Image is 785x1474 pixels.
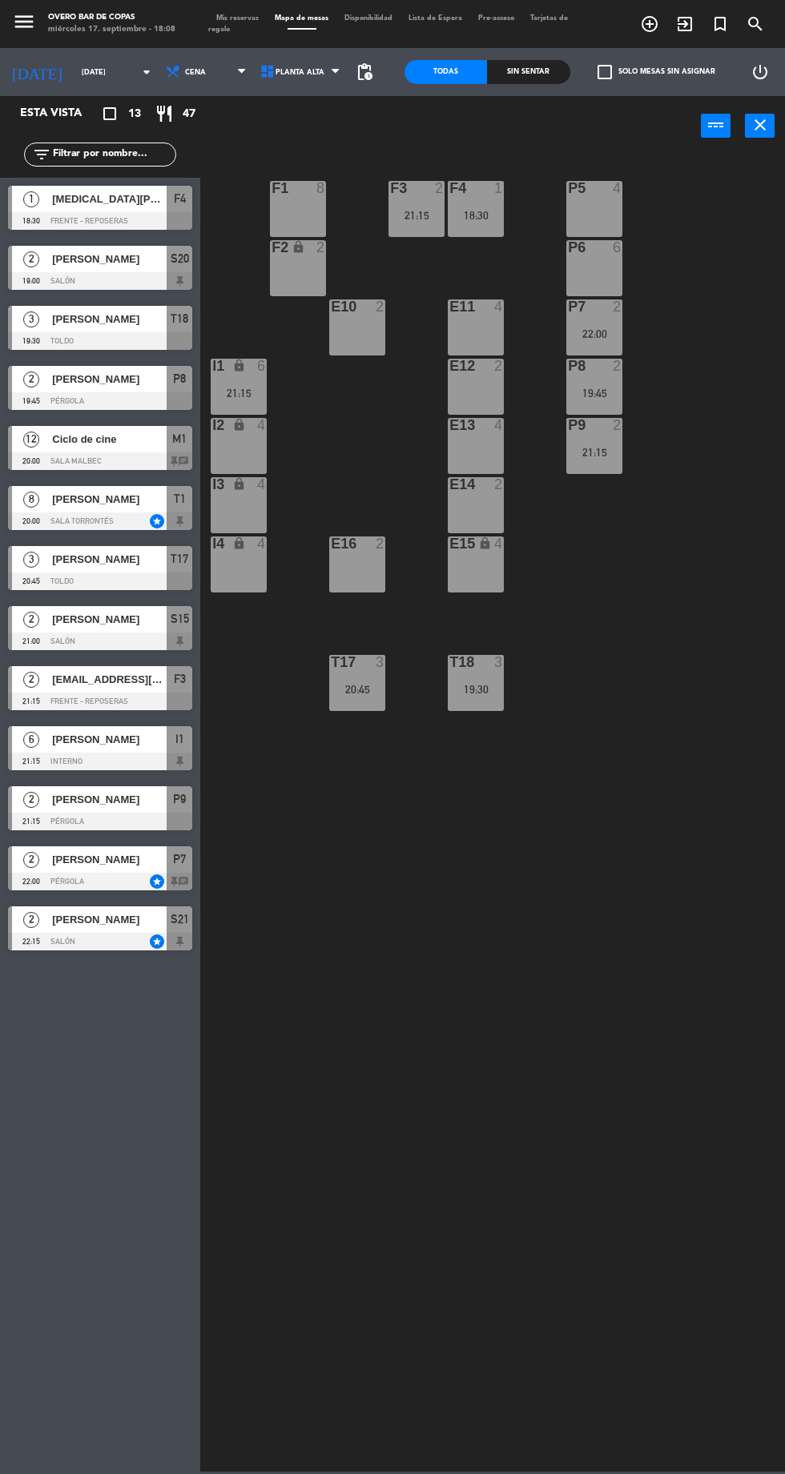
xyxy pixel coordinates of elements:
div: 18:30 [448,210,504,221]
div: 2 [613,359,622,373]
span: P8 [173,369,186,388]
div: 6 [257,359,267,373]
span: [PERSON_NAME] [52,611,167,628]
span: [PERSON_NAME] [52,731,167,748]
span: 47 [183,105,195,123]
div: 2 [494,359,504,373]
div: Esta vista [8,104,115,123]
button: close [745,114,775,138]
div: P6 [568,240,569,255]
span: F3 [174,669,186,689]
i: menu [12,10,36,34]
div: 4 [613,181,622,195]
div: 2 [376,299,385,314]
span: [MEDICAL_DATA][PERSON_NAME] [52,191,167,207]
span: I1 [175,729,184,749]
div: 4 [494,536,504,551]
div: 19:30 [448,684,504,695]
div: F1 [272,181,272,195]
div: Overo Bar de Copas [48,12,175,24]
div: E14 [449,477,450,492]
div: 4 [257,477,267,492]
div: 21:15 [388,210,445,221]
span: [PERSON_NAME] [52,791,167,808]
div: P9 [568,418,569,432]
span: P9 [173,789,186,809]
span: 3 [23,552,39,568]
i: add_circle_outline [640,14,659,34]
span: S15 [171,609,189,629]
i: exit_to_app [675,14,694,34]
span: 8 [23,492,39,508]
span: [PERSON_NAME] [52,851,167,868]
div: I3 [212,477,213,492]
div: 2 [316,240,326,255]
span: 2 [23,792,39,808]
span: 2 [23,251,39,267]
span: S21 [171,910,189,929]
span: P7 [173,849,186,869]
span: M1 [172,429,187,448]
i: lock [232,418,246,432]
span: [EMAIL_ADDRESS][DOMAIN_NAME] [52,671,167,688]
div: E16 [331,536,332,551]
button: menu [12,10,36,38]
span: 2 [23,612,39,628]
i: filter_list [32,145,51,164]
div: 2 [613,299,622,314]
span: Ciclo de cine [52,431,167,448]
span: [PERSON_NAME] [52,371,167,388]
span: [PERSON_NAME] [52,491,167,508]
i: lock [478,536,492,550]
span: [PERSON_NAME] [52,551,167,568]
div: 1 [494,181,504,195]
div: miércoles 17. septiembre - 18:08 [48,24,175,36]
div: 21:15 [566,447,622,458]
div: E11 [449,299,450,314]
span: 2 [23,852,39,868]
div: E13 [449,418,450,432]
div: E12 [449,359,450,373]
i: arrow_drop_down [137,62,156,82]
span: 6 [23,732,39,748]
span: 12 [23,432,39,448]
div: F4 [449,181,450,195]
i: lock [232,536,246,550]
div: 4 [257,536,267,551]
span: 1 [23,191,39,207]
div: Todas [405,60,487,84]
span: pending_actions [355,62,374,82]
span: 3 [23,311,39,327]
i: restaurant [155,104,174,123]
i: lock [232,477,246,491]
i: lock [292,240,305,254]
span: 2 [23,672,39,688]
span: 13 [128,105,141,123]
input: Filtrar por nombre... [51,146,175,163]
span: F4 [174,189,186,208]
label: Solo mesas sin asignar [598,65,715,79]
i: close [751,115,770,135]
span: check_box_outline_blank [598,65,612,79]
span: 2 [23,372,39,388]
div: E10 [331,299,332,314]
span: Pre-acceso [470,14,522,22]
span: T17 [171,549,188,568]
i: search [746,14,765,34]
div: P8 [568,359,569,373]
div: F2 [272,240,272,255]
div: 22:00 [566,328,622,339]
div: I2 [212,418,213,432]
div: 8 [316,181,326,195]
div: 20:45 [329,684,385,695]
span: [PERSON_NAME] [52,911,167,928]
div: 3 [376,655,385,669]
span: Planta Alta [276,68,324,77]
div: 4 [257,418,267,432]
span: Mis reservas [208,14,267,22]
span: Mapa de mesas [267,14,336,22]
div: T18 [449,655,450,669]
div: I1 [212,359,213,373]
div: 2 [613,418,622,432]
span: [PERSON_NAME] [52,251,167,267]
